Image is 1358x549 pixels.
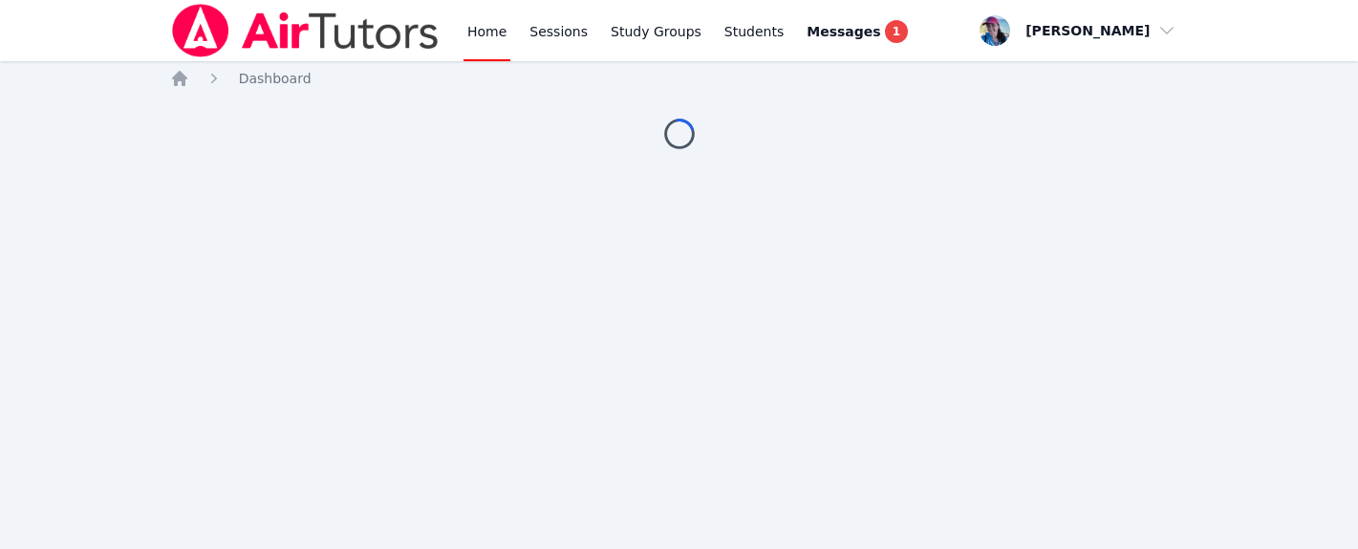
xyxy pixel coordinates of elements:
[807,22,880,41] span: Messages
[170,69,1189,88] nav: Breadcrumb
[239,71,312,86] span: Dashboard
[170,4,441,57] img: Air Tutors
[239,69,312,88] a: Dashboard
[885,20,908,43] span: 1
